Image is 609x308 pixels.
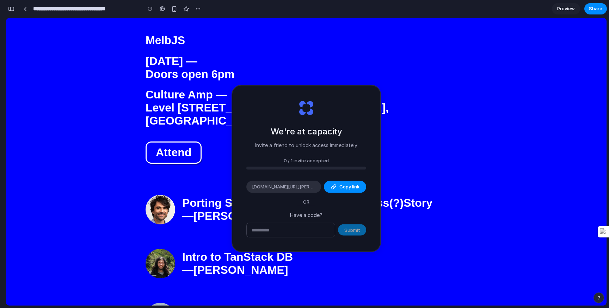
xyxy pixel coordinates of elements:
[176,232,287,259] h1: Intro to TanStack DB —
[246,181,321,193] div: [DOMAIN_NAME][URL][PERSON_NAME][PERSON_NAME]
[246,157,366,164] div: 0 / 1 invite accepted
[552,3,580,14] a: Preview
[176,179,426,205] h1: Porting Space Trader: An LLM Story —
[338,179,398,191] span: Success(?)
[589,5,602,12] span: Share
[557,5,575,12] span: Preview
[187,246,282,258] a: [PERSON_NAME]
[324,181,366,193] button: Copy link
[339,183,359,191] span: Copy link
[140,16,461,29] h1: MelbJS
[297,199,315,206] span: OR
[140,123,196,146] a: Attend
[255,141,357,149] p: Invite a friend to unlock access immediately
[140,177,169,206] img: Malcolm Crum
[271,125,342,138] h2: We're at capacity
[140,37,461,63] h1: [DATE] — Doors open 6pm
[252,183,315,191] span: [DOMAIN_NAME][URL][PERSON_NAME][PERSON_NAME]
[140,231,169,260] img: Anis Jonischkeit
[584,3,607,14] button: Share
[187,192,282,204] a: [PERSON_NAME]
[140,70,383,109] a: Culture Amp — Level [STREET_ADDRESS][PERSON_NAME], [GEOGRAPHIC_DATA]
[246,211,366,218] p: Have a code?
